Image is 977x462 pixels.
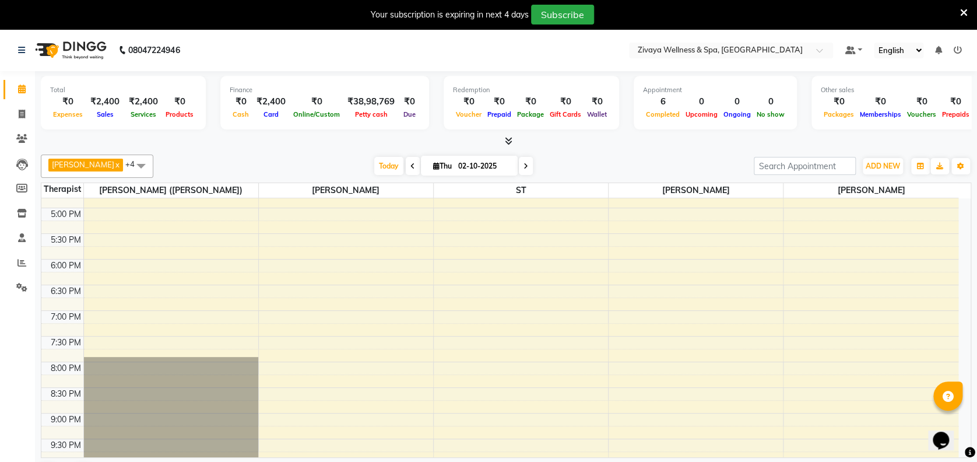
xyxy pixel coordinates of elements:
[643,95,683,108] div: 6
[783,183,958,198] span: [PERSON_NAME]
[453,85,610,95] div: Redemption
[643,110,683,118] span: Completed
[584,95,610,108] div: ₹0
[259,183,433,198] span: [PERSON_NAME]
[514,95,547,108] div: ₹0
[48,414,83,426] div: 9:00 PM
[30,34,110,66] img: logo
[484,95,514,108] div: ₹0
[290,110,343,118] span: Online/Custom
[721,110,754,118] span: Ongoing
[128,110,159,118] span: Services
[857,95,904,108] div: ₹0
[41,183,83,195] div: Therapist
[484,110,514,118] span: Prepaid
[547,95,584,108] div: ₹0
[48,362,83,374] div: 8:00 PM
[721,95,754,108] div: 0
[230,95,252,108] div: ₹0
[866,162,900,170] span: ADD NEW
[928,415,965,450] iframe: chat widget
[455,157,513,175] input: 2025-10-02
[754,95,788,108] div: 0
[683,110,721,118] span: Upcoming
[683,95,721,108] div: 0
[904,95,939,108] div: ₹0
[939,110,972,118] span: Prepaids
[400,110,419,118] span: Due
[584,110,610,118] span: Wallet
[86,95,124,108] div: ₹2,400
[343,95,399,108] div: ₹38,98,769
[252,95,290,108] div: ₹2,400
[163,110,196,118] span: Products
[48,234,83,246] div: 5:30 PM
[48,260,83,272] div: 6:00 PM
[904,110,939,118] span: Vouchers
[453,110,484,118] span: Voucher
[290,95,343,108] div: ₹0
[430,162,455,170] span: Thu
[48,388,83,400] div: 8:30 PM
[125,159,143,169] span: +4
[50,85,196,95] div: Total
[821,110,857,118] span: Packages
[643,85,788,95] div: Appointment
[128,34,180,66] b: 08047224946
[261,110,282,118] span: Card
[857,110,904,118] span: Memberships
[230,110,252,118] span: Cash
[48,311,83,323] div: 7:00 PM
[609,183,783,198] span: [PERSON_NAME]
[939,95,972,108] div: ₹0
[399,95,420,108] div: ₹0
[52,160,114,169] span: [PERSON_NAME]
[821,95,857,108] div: ₹0
[163,95,196,108] div: ₹0
[531,5,594,24] button: Subscribe
[48,285,83,297] div: 6:30 PM
[371,9,529,21] div: Your subscription is expiring in next 4 days
[84,183,258,198] span: [PERSON_NAME] ([PERSON_NAME])
[94,110,117,118] span: Sales
[754,157,856,175] input: Search Appointment
[453,95,484,108] div: ₹0
[514,110,547,118] span: Package
[48,337,83,349] div: 7:30 PM
[374,157,403,175] span: Today
[48,208,83,220] div: 5:00 PM
[124,95,163,108] div: ₹2,400
[48,439,83,452] div: 9:30 PM
[547,110,584,118] span: Gift Cards
[50,110,86,118] span: Expenses
[434,183,608,198] span: ST
[754,110,788,118] span: No show
[114,160,120,169] a: x
[50,95,86,108] div: ₹0
[230,85,420,95] div: Finance
[863,158,903,174] button: ADD NEW
[352,110,391,118] span: Petty cash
